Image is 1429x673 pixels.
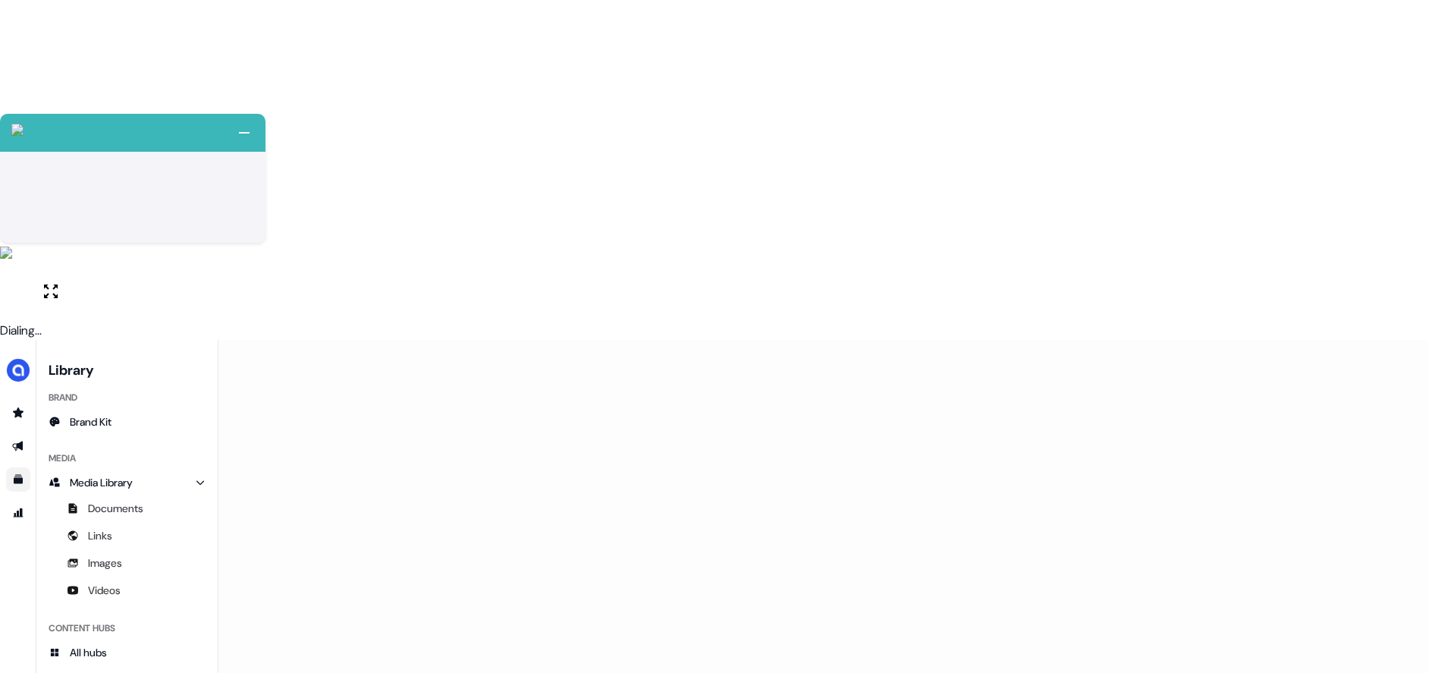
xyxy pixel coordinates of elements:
a: Go to prospects [6,401,30,425]
span: Videos [88,583,121,598]
span: All hubs [70,645,107,660]
a: Documents [42,496,212,520]
span: Brand Kit [70,414,111,429]
a: Go to templates [6,467,30,492]
span: Links [88,528,112,543]
a: Go to attribution [6,501,30,525]
a: Links [42,524,212,548]
a: Images [42,551,212,575]
span: Images [88,555,122,571]
div: Media [42,446,212,470]
div: Content Hubs [42,616,212,640]
h3: Library [42,358,212,379]
span: Documents [88,501,143,516]
a: Media Library [42,470,212,495]
a: Videos [42,578,212,602]
a: Go to outbound experience [6,434,30,458]
span: Media Library [70,475,133,490]
a: Brand Kit [42,410,212,434]
a: All hubs [42,640,212,665]
img: callcloud-icon-white-35.svg [11,124,24,136]
div: Brand [42,385,212,410]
